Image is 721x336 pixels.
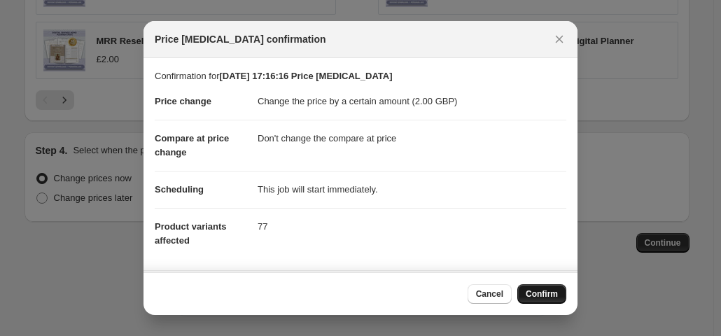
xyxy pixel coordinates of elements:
span: Scheduling [155,184,204,195]
span: Price [MEDICAL_DATA] confirmation [155,32,326,46]
dd: This job will start immediately. [258,171,566,208]
span: Product variants affected [155,221,227,246]
dd: Don't change the compare at price [258,120,566,157]
p: Confirmation for [155,69,566,83]
button: Cancel [468,284,512,304]
span: Compare at price change [155,133,229,157]
button: Close [549,29,569,49]
dd: Change the price by a certain amount (2.00 GBP) [258,83,566,120]
span: Cancel [476,288,503,300]
dd: 77 [258,208,566,245]
b: [DATE] 17:16:16 Price [MEDICAL_DATA] [219,71,392,81]
span: Confirm [526,288,558,300]
button: Confirm [517,284,566,304]
span: Price change [155,96,211,106]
